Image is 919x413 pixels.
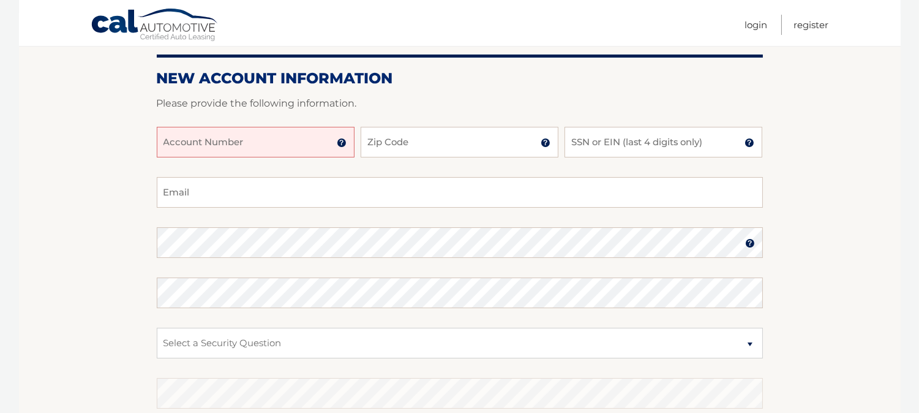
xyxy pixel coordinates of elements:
p: Please provide the following information. [157,95,763,112]
img: tooltip.svg [745,138,754,148]
img: tooltip.svg [745,238,755,248]
input: Account Number [157,127,354,157]
input: Email [157,177,763,208]
input: SSN or EIN (last 4 digits only) [565,127,762,157]
a: Cal Automotive [91,8,219,44]
img: tooltip.svg [541,138,550,148]
h2: New Account Information [157,69,763,88]
input: Zip Code [361,127,558,157]
a: Register [794,15,829,35]
img: tooltip.svg [337,138,347,148]
a: Login [745,15,768,35]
